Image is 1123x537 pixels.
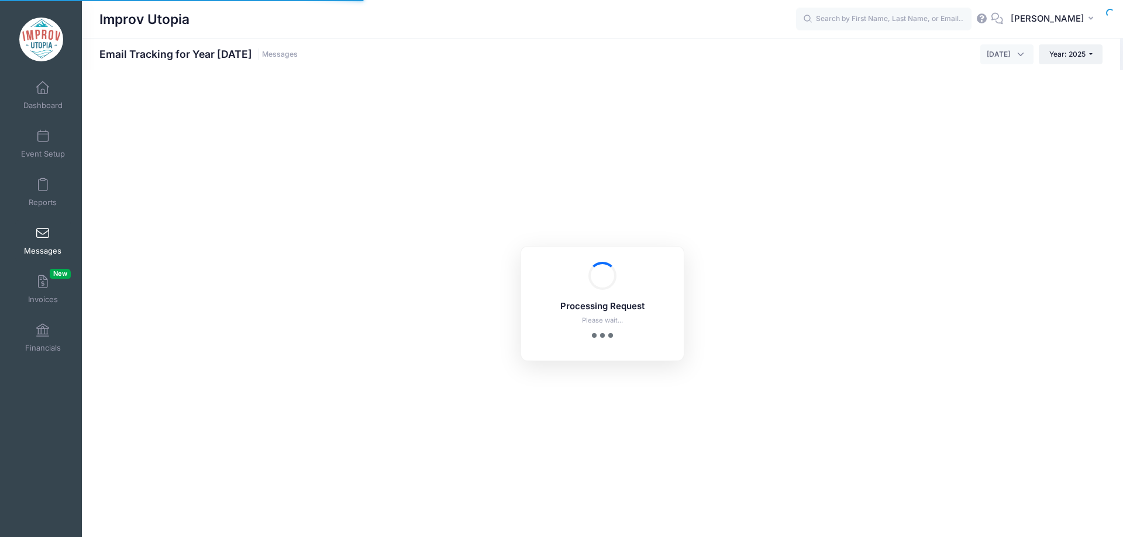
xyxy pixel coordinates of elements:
[29,198,57,207] span: Reports
[15,75,71,116] a: Dashboard
[1011,12,1084,25] span: [PERSON_NAME]
[980,44,1034,64] span: August 2025
[99,48,298,60] h1: Email Tracking for Year [DATE]
[796,8,972,31] input: Search by First Name, Last Name, or Email...
[50,269,71,279] span: New
[15,123,71,164] a: Event Setup
[15,172,71,213] a: Reports
[25,343,61,353] span: Financials
[23,101,63,110] span: Dashboard
[15,220,71,261] a: Messages
[15,269,71,310] a: InvoicesNew
[1039,44,1103,64] button: Year: 2025
[99,6,190,33] h1: Improv Utopia
[1003,6,1105,33] button: [PERSON_NAME]
[536,302,669,312] h5: Processing Request
[19,18,63,61] img: Improv Utopia
[15,317,71,358] a: Financials
[28,295,58,304] span: Invoices
[21,149,65,159] span: Event Setup
[24,246,61,256] span: Messages
[536,316,669,325] p: Please wait...
[262,50,298,59] a: Messages
[987,49,1010,60] span: August 2025
[1049,50,1086,58] span: Year: 2025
